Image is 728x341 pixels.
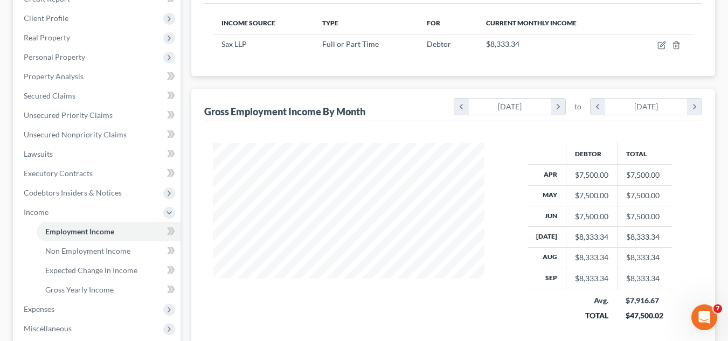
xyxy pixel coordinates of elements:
span: Unsecured Nonpriority Claims [24,130,127,139]
span: Codebtors Insiders & Notices [24,188,122,197]
td: $8,333.34 [617,227,672,247]
span: Type [322,19,338,27]
div: $7,500.00 [575,190,608,201]
span: Real Property [24,33,70,42]
span: Employment Income [45,227,114,236]
span: Secured Claims [24,91,75,100]
span: Gross Yearly Income [45,285,114,294]
div: $8,333.34 [575,252,608,263]
a: Gross Yearly Income [37,280,181,300]
span: Personal Property [24,52,85,61]
span: $8,333.34 [486,39,519,48]
span: Property Analysis [24,72,84,81]
span: Lawsuits [24,149,53,158]
th: Aug [528,247,566,268]
span: to [574,101,581,112]
span: Expenses [24,304,54,314]
th: Jun [528,206,566,226]
th: Total [617,143,672,164]
div: $7,500.00 [575,211,608,222]
span: Non Employment Income [45,246,130,255]
span: Full or Part Time [322,39,379,48]
a: Executory Contracts [15,164,181,183]
th: Debtor [566,143,617,164]
a: Unsecured Priority Claims [15,106,181,125]
td: $8,333.34 [617,268,672,289]
div: $7,916.67 [626,295,663,306]
span: 7 [713,304,722,313]
i: chevron_right [551,99,565,115]
td: $8,333.34 [617,247,672,268]
span: Income Source [221,19,275,27]
th: Sep [528,268,566,289]
span: For [427,19,440,27]
span: Income [24,207,48,217]
th: Apr [528,165,566,185]
td: $7,500.00 [617,185,672,206]
span: Executory Contracts [24,169,93,178]
div: Gross Employment Income By Month [204,105,365,118]
div: $47,500.02 [626,310,663,321]
td: $7,500.00 [617,165,672,185]
i: chevron_left [591,99,605,115]
div: $8,333.34 [575,232,608,242]
span: Miscellaneous [24,324,72,333]
span: Current Monthly Income [486,19,577,27]
td: $7,500.00 [617,206,672,226]
th: May [528,185,566,206]
span: Debtor [427,39,451,48]
i: chevron_right [687,99,702,115]
i: chevron_left [454,99,469,115]
th: [DATE] [528,227,566,247]
iframe: Intercom live chat [691,304,717,330]
a: Employment Income [37,222,181,241]
div: TOTAL [574,310,608,321]
span: Unsecured Priority Claims [24,110,113,120]
a: Lawsuits [15,144,181,164]
span: Sax LLP [221,39,247,48]
span: Client Profile [24,13,68,23]
a: Secured Claims [15,86,181,106]
a: Unsecured Nonpriority Claims [15,125,181,144]
span: Expected Change in Income [45,266,137,275]
a: Non Employment Income [37,241,181,261]
div: [DATE] [605,99,688,115]
div: $8,333.34 [575,273,608,284]
div: $7,500.00 [575,170,608,180]
div: Avg. [574,295,608,306]
div: [DATE] [469,99,551,115]
a: Expected Change in Income [37,261,181,280]
a: Property Analysis [15,67,181,86]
